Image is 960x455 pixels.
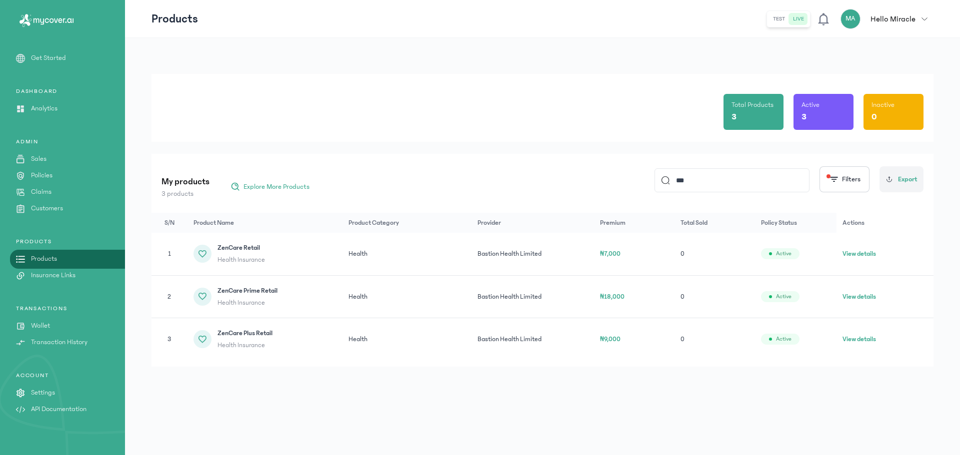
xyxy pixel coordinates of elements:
th: Provider [471,213,594,233]
span: Active [776,250,791,258]
td: Health [342,233,471,275]
button: live [789,13,808,25]
th: S/N [151,213,187,233]
p: Claims [31,187,51,197]
div: MA [840,9,860,29]
td: Bastion Health Limited [471,318,594,361]
button: View details [842,249,876,259]
p: Analytics [31,103,57,114]
span: Active [776,335,791,343]
span: 3 [167,336,171,343]
p: Products [31,254,57,264]
th: Product Category [342,213,471,233]
span: Active [776,293,791,301]
button: Explore More Products [225,179,314,195]
span: Export [898,174,917,185]
span: Health Insurance [217,340,272,350]
p: Sales [31,154,46,164]
p: Products [151,11,198,27]
p: Settings [31,388,55,398]
p: Policies [31,170,52,181]
span: ZenCare Prime Retail [217,286,277,296]
span: 0 [680,336,684,343]
td: Bastion Health Limited [471,275,594,318]
span: ₦9,000 [600,336,621,343]
p: 3 products [161,189,209,199]
p: Wallet [31,321,50,331]
span: Health Insurance [217,298,277,308]
p: Inactive [871,100,894,110]
th: Total Sold [674,213,755,233]
button: Filters [819,166,869,192]
p: Insurance Links [31,270,75,281]
button: View details [842,292,876,302]
p: Transaction History [31,337,87,348]
p: API Documentation [31,404,86,415]
p: 0 [871,110,877,124]
span: Health Insurance [217,255,265,265]
p: 3 [731,110,736,124]
td: Bastion Health Limited [471,233,594,275]
span: 1 [168,250,171,257]
span: 2 [167,293,171,300]
span: ₦7,000 [600,250,621,257]
button: Export [879,166,923,192]
p: Hello Miracle [870,13,915,25]
td: Health [342,275,471,318]
span: Explore More Products [243,182,309,192]
p: My products [161,175,209,189]
span: ₦18,000 [600,293,625,300]
span: 0 [680,250,684,257]
th: Premium [594,213,674,233]
button: View details [842,334,876,344]
p: 3 [801,110,806,124]
td: Health [342,318,471,361]
p: Active [801,100,819,110]
th: Actions [836,213,933,233]
p: Get Started [31,53,66,63]
p: Customers [31,203,63,214]
span: ZenCare Retail [217,243,265,253]
button: MAHello Miracle [840,9,933,29]
th: Policy Status [755,213,836,233]
p: Total Products [731,100,773,110]
th: Product Name [187,213,342,233]
span: 0 [680,293,684,300]
span: ZenCare Plus Retail [217,328,272,338]
button: test [769,13,789,25]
